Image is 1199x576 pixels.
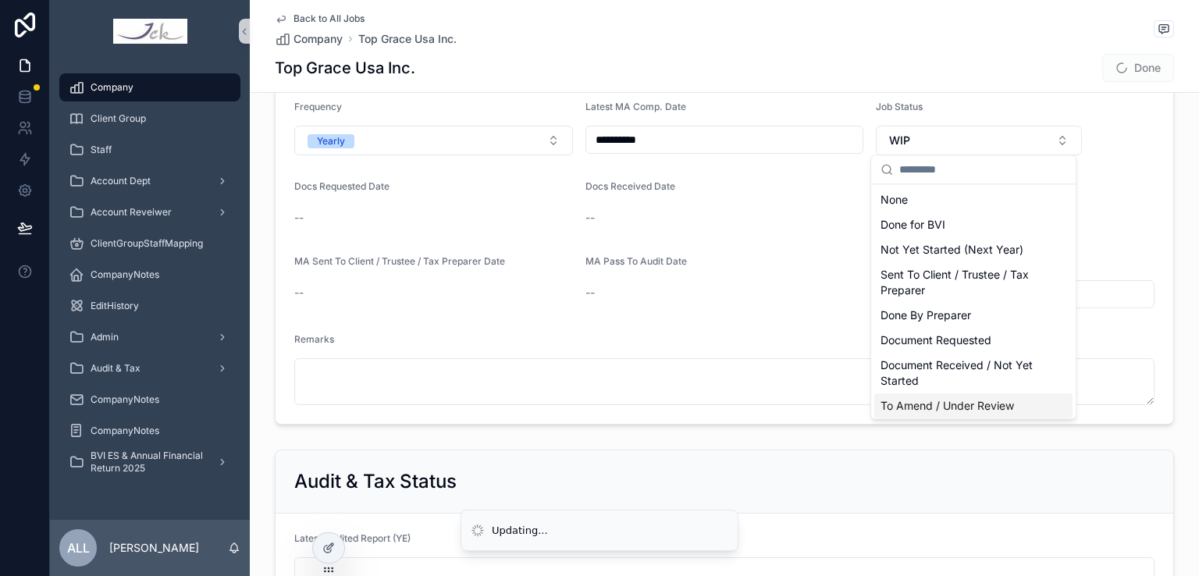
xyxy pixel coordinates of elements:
span: Back to All Jobs [294,12,365,25]
a: BVI ES & Annual Financial Return 2025 [59,448,240,476]
a: Account Dept [59,167,240,195]
span: Remarks [294,333,334,345]
span: Sent To Client / Trustee / Tax Preparer [881,267,1048,298]
span: To Amend / Under Review [881,398,1014,414]
a: Back to All Jobs [275,12,365,25]
button: Select Button [876,126,1082,155]
span: MA Pass To Audit Date [585,255,687,267]
a: EditHistory [59,292,240,320]
span: Document Received / Not Yet Started [881,357,1048,389]
span: Job Status [876,101,923,112]
span: ALL [67,539,90,557]
span: Latest MA Comp. Date [585,101,686,112]
span: Not Yet Started (Next Year) [881,242,1023,258]
a: Top Grace Usa Inc. [358,31,457,47]
span: Admin [91,331,119,343]
a: Client Group [59,105,240,133]
span: CompanyNotes [91,268,159,281]
span: Account Dept [91,175,151,187]
a: Company [275,31,343,47]
span: -- [294,285,304,300]
h1: Top Grace Usa Inc. [275,57,415,79]
div: Suggestions [871,184,1076,418]
span: -- [585,285,595,300]
span: -- [585,210,595,226]
span: Staff [91,144,112,156]
span: Document Requested [881,332,991,348]
span: ClientGroupStaffMapping [91,237,203,250]
span: MA Sent To Client / Trustee / Tax Preparer Date [294,255,505,267]
span: Done By Preparer [881,308,971,323]
img: App logo [113,19,187,44]
a: Audit & Tax [59,354,240,382]
a: Staff [59,136,240,164]
span: CompanyNotes [91,425,159,437]
a: CompanyNotes [59,261,240,289]
span: EditHistory [91,300,139,312]
span: Latest Audited Report (YE) [294,532,411,544]
span: -- [294,210,304,226]
span: CompanyNotes [91,393,159,406]
span: WIP [889,133,910,148]
span: Account Reveiwer [91,206,172,219]
h2: Audit & Tax Status [294,469,457,494]
span: BVI ES & Annual Financial Return 2025 [91,450,205,475]
div: None [874,187,1073,212]
span: Company [91,81,133,94]
span: Docs Requested Date [294,180,390,192]
span: Audit & Tax [91,362,141,375]
span: Client Group [91,112,146,125]
span: Frequency [294,101,342,112]
span: Done for BVI [881,217,945,233]
a: CompanyNotes [59,386,240,414]
a: Company [59,73,240,101]
div: scrollable content [50,62,250,496]
span: Docs Received Date [585,180,675,192]
div: Yearly [317,134,345,148]
a: Admin [59,323,240,351]
a: CompanyNotes [59,417,240,445]
button: Select Button [294,126,573,155]
div: Updating... [492,523,548,539]
a: Account Reveiwer [59,198,240,226]
p: [PERSON_NAME] [109,540,199,556]
span: Company [294,31,343,47]
a: ClientGroupStaffMapping [59,229,240,258]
